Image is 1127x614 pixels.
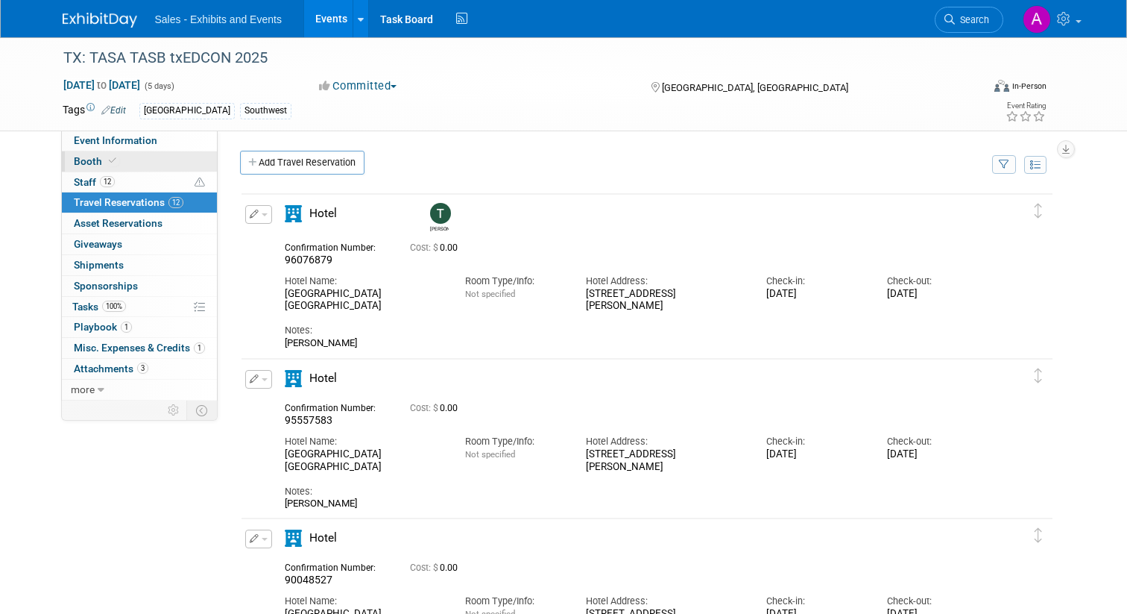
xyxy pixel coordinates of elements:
div: Hotel Name: [285,275,443,288]
span: 90048527 [285,574,332,586]
span: Sales - Exhibits and Events [155,13,282,25]
span: Search [955,14,989,25]
span: Cost: $ [410,563,440,573]
div: [GEOGRAPHIC_DATA] [GEOGRAPHIC_DATA] [285,288,443,313]
div: [STREET_ADDRESS][PERSON_NAME] [586,448,744,474]
span: (5 days) [143,81,174,91]
span: 12 [100,176,115,187]
span: Hotel [309,531,337,545]
div: Notes: [285,485,985,498]
a: more [62,380,217,400]
a: Playbook1 [62,317,217,337]
div: Event Format [901,78,1046,100]
span: Attachments [74,363,148,375]
div: [DATE] [887,288,985,301]
i: Booth reservation complete [109,157,116,165]
i: Click and drag to move item [1035,369,1042,383]
div: [GEOGRAPHIC_DATA] [139,103,235,119]
span: Cost: $ [410,403,440,413]
span: Hotel [309,207,337,220]
i: Filter by Traveler [999,160,1009,170]
div: [PERSON_NAME] [285,337,985,349]
div: Hotel Address: [586,595,744,608]
span: Staff [74,176,115,188]
a: Event Information [62,131,217,151]
i: Click and drag to move item [1035,528,1042,543]
div: Check-in: [766,275,865,288]
a: Add Travel Reservation [240,151,364,175]
div: Hotel Name: [285,435,443,448]
span: 96076879 [285,254,332,266]
div: Hotel Name: [285,595,443,608]
td: Personalize Event Tab Strip [161,401,187,420]
span: 0.00 [410,563,464,573]
a: Attachments3 [62,359,217,379]
td: Toggle Event Tabs [186,401,217,420]
span: Travel Reservations [74,196,183,208]
span: Asset Reservations [74,217,162,229]
div: In-Person [1011,81,1046,92]
div: [STREET_ADDRESS][PERSON_NAME] [586,288,744,313]
div: Terri Ballesteros [430,224,449,232]
div: Check-in: [766,595,865,608]
span: 3 [137,363,148,374]
div: Notes: [285,324,985,337]
a: Booth [62,151,217,172]
span: Potential Scheduling Conflict -- at least one attendee is tagged in another overlapping event. [195,176,205,189]
div: Check-out: [887,595,985,608]
a: Tasks100% [62,297,217,317]
span: 100% [102,301,126,312]
a: Staff12 [62,172,217,192]
a: Search [935,7,1003,33]
div: [DATE] [766,448,865,461]
a: Giveaways [62,234,217,254]
span: [GEOGRAPHIC_DATA], [GEOGRAPHIC_DATA] [662,82,848,93]
span: [DATE] [DATE] [63,78,141,92]
div: Check-in: [766,435,865,448]
img: Ale Gonzalez [1023,5,1051,34]
span: Not specified [465,449,515,460]
div: [PERSON_NAME] [285,498,985,510]
i: Hotel [285,205,302,222]
span: Giveaways [74,238,122,250]
img: Format-Inperson.png [994,80,1009,92]
a: Travel Reservations12 [62,192,217,213]
span: more [71,383,95,395]
div: Hotel Address: [586,275,744,288]
div: Hotel Address: [586,435,744,448]
div: Room Type/Info: [465,595,563,608]
span: 1 [121,322,132,333]
div: [GEOGRAPHIC_DATA] [GEOGRAPHIC_DATA] [285,448,443,474]
span: 1 [194,342,205,354]
span: Sponsorships [74,280,138,292]
span: Hotel [309,372,337,385]
div: Southwest [240,103,291,119]
div: Check-out: [887,435,985,448]
span: 12 [168,197,183,208]
img: Terri Ballesteros [430,203,451,224]
span: 0.00 [410,242,464,253]
i: Click and drag to move item [1035,204,1042,219]
div: Event Rating [1006,102,1046,110]
div: Confirmation Number: [285,558,388,574]
a: Misc. Expenses & Credits1 [62,338,217,358]
span: Not specified [465,289,515,299]
span: Booth [74,155,119,167]
a: Asset Reservations [62,213,217,234]
span: Tasks [72,301,126,313]
div: Terri Ballesteros [426,203,452,232]
div: [DATE] [766,288,865,301]
i: Hotel [285,530,302,547]
div: Room Type/Info: [465,275,563,288]
div: Room Type/Info: [465,435,563,448]
span: to [95,79,109,91]
button: Committed [314,78,402,94]
div: Confirmation Number: [285,398,388,414]
a: Shipments [62,255,217,275]
div: TX: TASA TASB txEDCON 2025 [58,45,963,72]
td: Tags [63,102,126,119]
a: Edit [101,105,126,116]
div: Check-out: [887,275,985,288]
span: Cost: $ [410,242,440,253]
img: ExhibitDay [63,13,137,28]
